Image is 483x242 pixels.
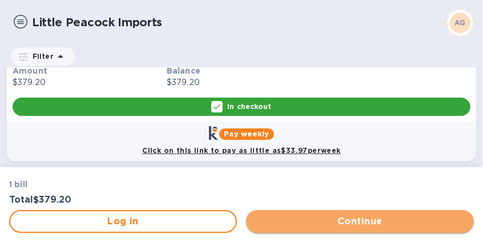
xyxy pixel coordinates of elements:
[32,16,446,29] h1: Little Peacock Imports
[142,146,340,155] b: Click on this link to pay as little as $33.97 per week
[246,210,474,233] button: Continue
[167,76,316,88] p: $379.20
[227,102,271,111] p: In checkout
[167,66,200,75] b: Balance
[19,215,227,228] span: Log in
[9,195,235,205] h3: Total $379.20
[224,130,269,138] b: Pay weekly
[9,179,235,190] p: 1 bill
[13,66,47,75] b: Amount
[28,51,54,61] p: Filter
[455,18,466,27] b: AG
[9,210,237,233] button: Log in
[13,76,162,88] p: $379.20
[255,215,465,228] span: Continue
